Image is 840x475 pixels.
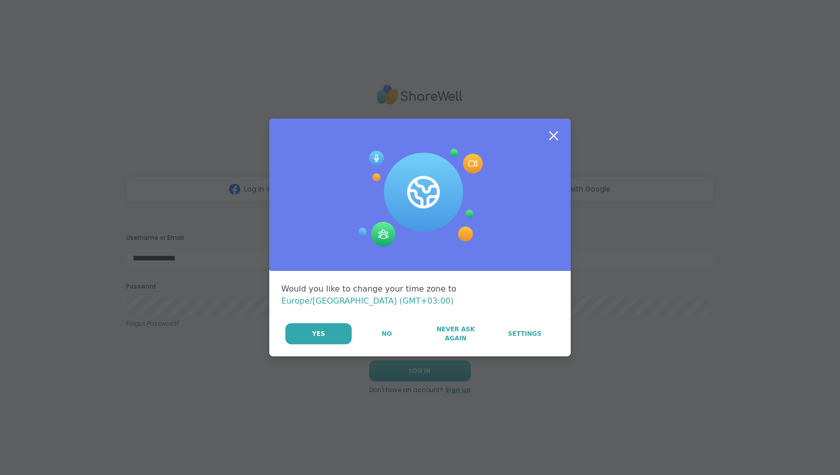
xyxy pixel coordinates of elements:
a: Settings [491,323,559,344]
button: Never Ask Again [422,323,489,344]
span: Never Ask Again [427,325,484,343]
span: Settings [508,329,542,338]
span: Europe/[GEOGRAPHIC_DATA] (GMT+03:00) [281,296,454,306]
button: No [353,323,421,344]
span: Yes [312,329,325,338]
span: No [382,329,392,338]
div: Would you like to change your time zone to [281,283,559,307]
button: Yes [285,323,352,344]
img: Session Experience [357,149,483,247]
